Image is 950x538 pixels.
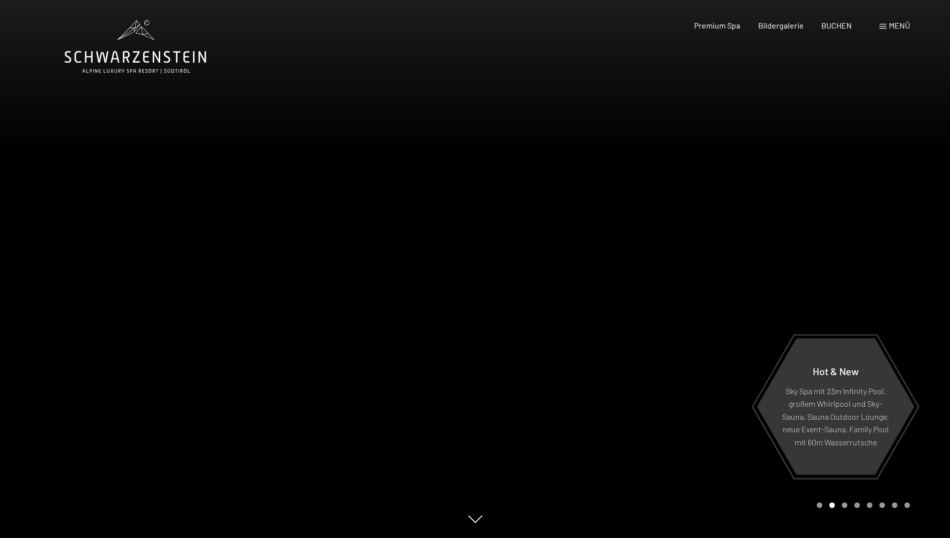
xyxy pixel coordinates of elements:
[904,502,910,508] div: Carousel Page 8
[889,21,910,30] span: Menü
[867,502,872,508] div: Carousel Page 5
[813,365,859,377] span: Hot & New
[879,502,885,508] div: Carousel Page 6
[817,502,822,508] div: Carousel Page 1
[821,21,852,30] a: BUCHEN
[829,502,835,508] div: Carousel Page 2 (Current Slide)
[854,502,860,508] div: Carousel Page 4
[756,338,915,475] a: Hot & New Sky Spa mit 23m Infinity Pool, großem Whirlpool und Sky-Sauna, Sauna Outdoor Lounge, ne...
[781,384,890,448] p: Sky Spa mit 23m Infinity Pool, großem Whirlpool und Sky-Sauna, Sauna Outdoor Lounge, neue Event-S...
[758,21,804,30] a: Bildergalerie
[892,502,897,508] div: Carousel Page 7
[813,502,910,508] div: Carousel Pagination
[694,21,740,30] a: Premium Spa
[842,502,847,508] div: Carousel Page 3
